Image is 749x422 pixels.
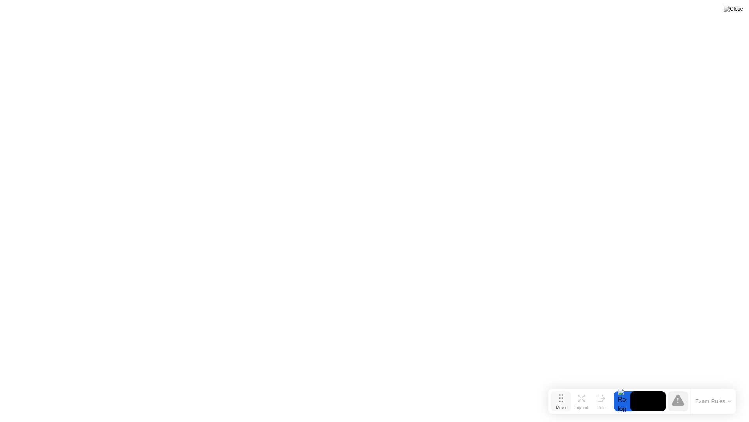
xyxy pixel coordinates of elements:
div: Expand [574,405,588,410]
div: Hide [597,405,606,410]
button: Expand [571,391,591,411]
div: Move [556,405,566,410]
button: Hide [591,391,612,411]
button: Exam Rules [693,398,734,405]
button: Move [551,391,571,411]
